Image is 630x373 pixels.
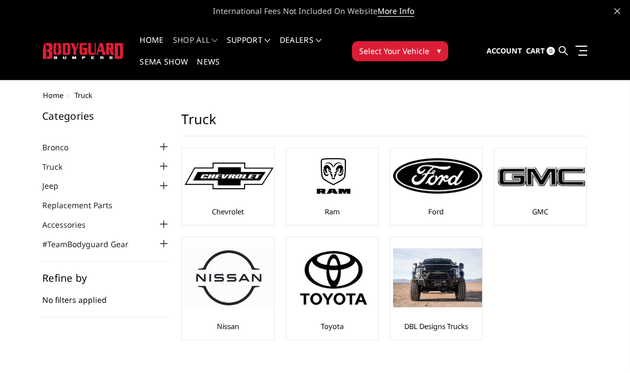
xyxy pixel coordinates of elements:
a: DBL Designs Trucks [404,321,468,331]
a: Ram [325,207,340,217]
a: shop all [173,36,218,58]
a: Accessories [42,219,100,230]
a: More Info [378,6,414,17]
a: Jeep [42,180,72,192]
a: SEMA Show [140,58,188,80]
a: Home [140,36,163,58]
a: Toyota [321,321,344,331]
a: Chevrolet [212,207,244,217]
a: Replacement Parts [42,199,126,211]
h5: Categories [42,111,170,121]
div: No filters applied [42,273,170,317]
span: Truck [75,90,92,100]
span: Account [487,46,522,56]
a: News [197,58,220,80]
h5: Refine by [42,273,170,283]
a: Ford [428,207,444,217]
button: Select Your Vehicle [352,41,448,61]
h1: Truck [181,111,588,136]
span: 0 [547,47,555,55]
a: Home [43,90,63,100]
a: Cart 0 [526,36,555,66]
a: Bronco [42,141,82,153]
span: Cart [526,46,545,56]
a: Nissan [217,321,239,331]
span: ▾ [437,45,441,56]
a: #TeamBodyguard Gear [42,238,142,250]
a: Support [227,36,271,58]
a: Dealers [280,36,322,58]
span: Select Your Vehicle [359,45,429,57]
a: GMC [532,207,548,217]
a: Account [487,36,522,66]
img: BODYGUARD BUMPERS [43,43,125,59]
a: Truck [42,161,76,173]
